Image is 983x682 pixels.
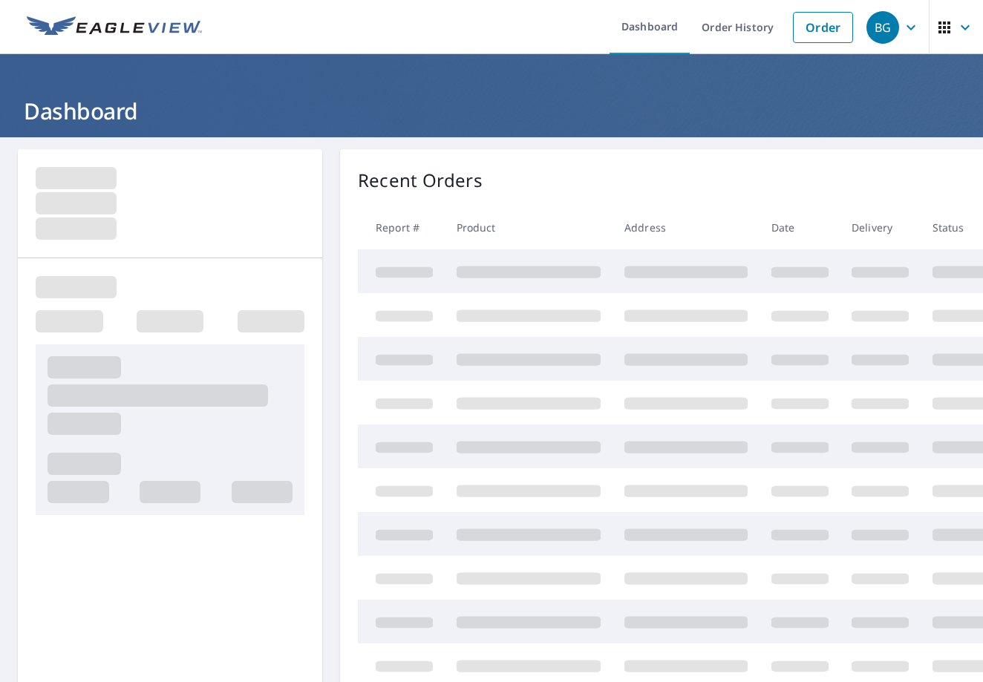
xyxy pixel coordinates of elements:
[358,167,483,194] p: Recent Orders
[866,11,899,44] div: BG
[613,206,760,249] th: Address
[793,12,853,43] a: Order
[358,206,445,249] th: Report #
[445,206,613,249] th: Product
[840,206,921,249] th: Delivery
[760,206,840,249] th: Date
[27,16,202,39] img: EV Logo
[18,96,965,126] h1: Dashboard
